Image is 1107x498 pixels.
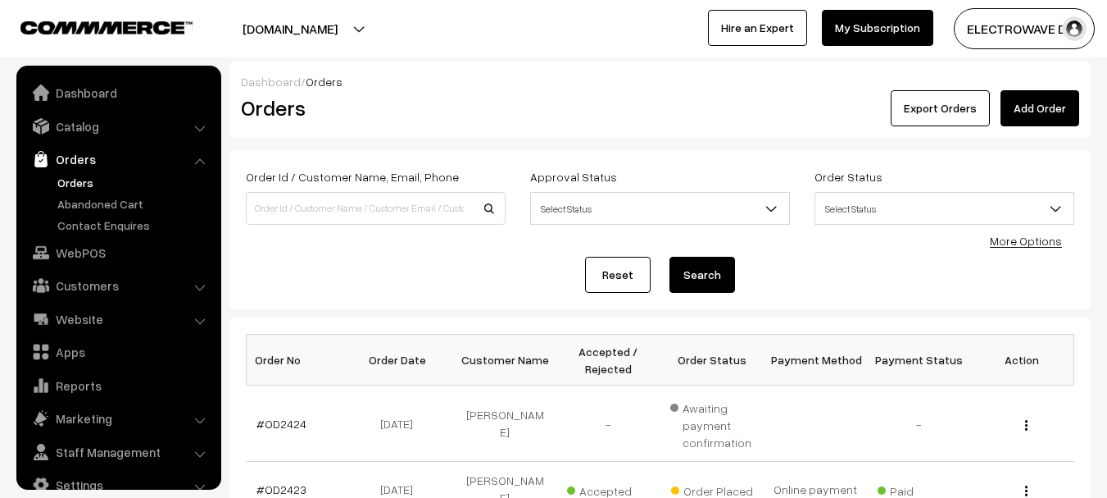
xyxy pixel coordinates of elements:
[20,304,216,334] a: Website
[891,90,990,126] button: Export Orders
[20,404,216,433] a: Marketing
[585,257,651,293] a: Reset
[306,75,343,89] span: Orders
[256,482,306,496] a: #OD2423
[247,335,350,386] th: Order No
[241,95,504,121] h2: Orders
[246,168,459,185] label: Order Id / Customer Name, Email, Phone
[1000,90,1079,126] a: Add Order
[1062,16,1087,41] img: user
[822,10,933,46] a: My Subscription
[185,8,395,49] button: [DOMAIN_NAME]
[350,386,453,462] td: [DATE]
[1025,486,1028,496] img: Menu
[954,8,1095,49] button: ELECTROWAVE DE…
[53,174,216,191] a: Orders
[814,192,1074,225] span: Select Status
[990,234,1062,248] a: More Options
[53,217,216,234] a: Contact Enquires
[669,257,735,293] button: Search
[20,238,216,267] a: WebPOS
[20,21,193,34] img: COMMMERCE
[814,168,882,185] label: Order Status
[20,78,216,107] a: Dashboard
[20,112,216,141] a: Catalog
[815,194,1073,223] span: Select Status
[20,371,216,400] a: Reports
[453,386,556,462] td: [PERSON_NAME]
[708,10,807,46] a: Hire an Expert
[350,335,453,386] th: Order Date
[530,192,790,225] span: Select Status
[660,335,764,386] th: Order Status
[20,16,164,36] a: COMMMERCE
[764,335,867,386] th: Payment Method
[556,335,660,386] th: Accepted / Rejected
[20,271,216,300] a: Customers
[256,417,306,431] a: #OD2424
[453,335,556,386] th: Customer Name
[867,386,970,462] td: -
[670,395,754,451] span: Awaiting payment confirmation
[241,73,1079,90] div: /
[556,386,660,462] td: -
[20,337,216,367] a: Apps
[867,335,970,386] th: Payment Status
[970,335,1073,386] th: Action
[531,194,789,223] span: Select Status
[1025,420,1028,431] img: Menu
[20,437,216,467] a: Staff Management
[20,144,216,174] a: Orders
[530,168,617,185] label: Approval Status
[53,195,216,212] a: Abandoned Cart
[241,75,301,89] a: Dashboard
[246,192,506,225] input: Order Id / Customer Name / Customer Email / Customer Phone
